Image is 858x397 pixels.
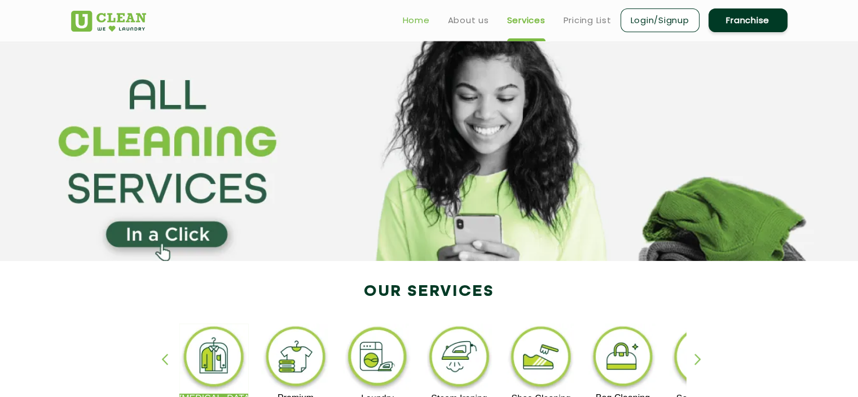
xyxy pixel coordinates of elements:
[507,14,545,27] a: Services
[448,14,489,27] a: About us
[425,324,494,394] img: steam_ironing_11zon.webp
[507,324,576,394] img: shoe_cleaning_11zon.webp
[564,14,611,27] a: Pricing List
[588,324,658,393] img: bag_cleaning_11zon.webp
[179,324,249,394] img: dry_cleaning_11zon.webp
[343,324,412,394] img: laundry_cleaning_11zon.webp
[403,14,430,27] a: Home
[261,324,331,393] img: premium_laundry_cleaning_11zon.webp
[670,324,739,394] img: sofa_cleaning_11zon.webp
[621,8,699,32] a: Login/Signup
[71,11,146,32] img: UClean Laundry and Dry Cleaning
[709,8,787,32] a: Franchise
